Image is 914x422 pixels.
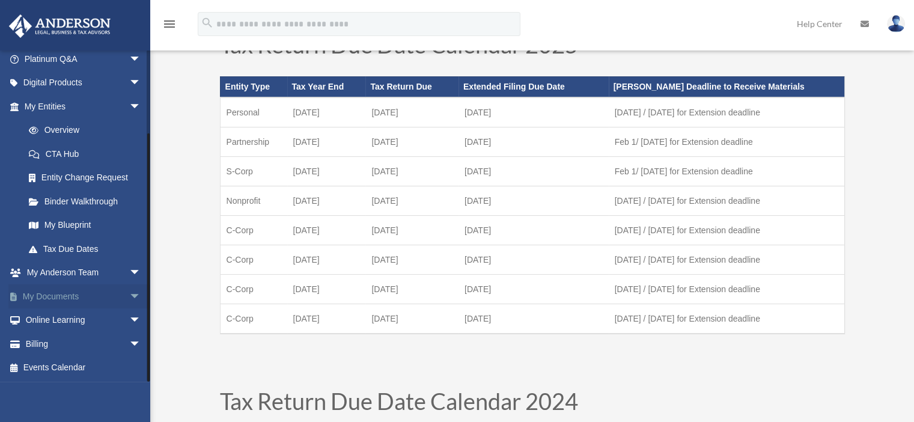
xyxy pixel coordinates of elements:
[220,127,287,156] td: Partnership
[609,156,844,186] td: Feb 1/ [DATE] for Extension deadline
[365,215,459,245] td: [DATE]
[162,21,177,31] a: menu
[17,189,159,213] a: Binder Walkthrough
[8,308,159,332] a: Online Learningarrow_drop_down
[365,156,459,186] td: [DATE]
[8,332,159,356] a: Billingarrow_drop_down
[365,245,459,274] td: [DATE]
[459,245,609,274] td: [DATE]
[17,118,159,142] a: Overview
[287,245,366,274] td: [DATE]
[129,261,153,286] span: arrow_drop_down
[287,97,366,127] td: [DATE]
[459,97,609,127] td: [DATE]
[287,215,366,245] td: [DATE]
[365,127,459,156] td: [DATE]
[201,16,214,29] i: search
[220,274,287,304] td: C-Corp
[365,76,459,97] th: Tax Return Due
[459,274,609,304] td: [DATE]
[459,127,609,156] td: [DATE]
[129,47,153,72] span: arrow_drop_down
[17,237,153,261] a: Tax Due Dates
[365,186,459,215] td: [DATE]
[609,274,844,304] td: [DATE] / [DATE] for Extension deadline
[887,15,905,32] img: User Pic
[609,97,844,127] td: [DATE] / [DATE] for Extension deadline
[129,332,153,356] span: arrow_drop_down
[220,186,287,215] td: Nonprofit
[609,76,844,97] th: [PERSON_NAME] Deadline to Receive Materials
[129,284,153,309] span: arrow_drop_down
[287,186,366,215] td: [DATE]
[365,274,459,304] td: [DATE]
[459,304,609,334] td: [DATE]
[287,304,366,334] td: [DATE]
[609,127,844,156] td: Feb 1/ [DATE] for Extension deadline
[220,390,845,418] h1: Tax Return Due Date Calendar 2024
[287,156,366,186] td: [DATE]
[8,284,159,308] a: My Documentsarrow_drop_down
[8,47,159,71] a: Platinum Q&Aarrow_drop_down
[8,71,159,95] a: Digital Productsarrow_drop_down
[220,245,287,274] td: C-Corp
[8,94,159,118] a: My Entitiesarrow_drop_down
[459,156,609,186] td: [DATE]
[365,304,459,334] td: [DATE]
[8,356,159,380] a: Events Calendar
[220,215,287,245] td: C-Corp
[609,186,844,215] td: [DATE] / [DATE] for Extension deadline
[220,156,287,186] td: S-Corp
[287,274,366,304] td: [DATE]
[287,76,366,97] th: Tax Year End
[609,245,844,274] td: [DATE] / [DATE] for Extension deadline
[5,14,114,38] img: Anderson Advisors Platinum Portal
[162,17,177,31] i: menu
[609,215,844,245] td: [DATE] / [DATE] for Extension deadline
[129,308,153,333] span: arrow_drop_down
[287,127,366,156] td: [DATE]
[459,215,609,245] td: [DATE]
[129,71,153,96] span: arrow_drop_down
[459,76,609,97] th: Extended Filing Due Date
[459,186,609,215] td: [DATE]
[220,97,287,127] td: Personal
[220,304,287,334] td: C-Corp
[17,166,159,190] a: Entity Change Request
[129,94,153,119] span: arrow_drop_down
[365,97,459,127] td: [DATE]
[17,142,159,166] a: CTA Hub
[220,76,287,97] th: Entity Type
[8,261,159,285] a: My Anderson Teamarrow_drop_down
[609,304,844,334] td: [DATE] / [DATE] for Extension deadline
[17,213,159,237] a: My Blueprint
